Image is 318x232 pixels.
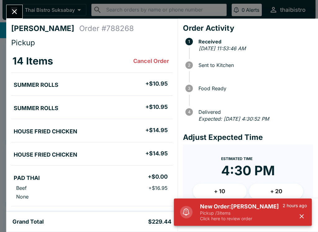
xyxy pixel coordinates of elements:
span: Pickup [11,38,35,47]
text: 1 [188,39,190,44]
text: 3 [188,86,190,91]
h5: HOUSE FRIED CHICKEN [14,128,77,135]
h4: Order # 788268 [79,24,134,33]
h5: + $10.95 [145,80,168,87]
p: 2 hours ago [283,203,307,208]
span: Received [195,39,313,44]
button: + 10 [193,184,247,199]
span: Food Ready [195,86,313,91]
h5: New Order: [PERSON_NAME] [200,203,283,210]
h5: $229.44 [148,218,171,225]
p: Click here to review order [200,216,283,221]
h5: + $10.95 [145,103,168,111]
h4: [PERSON_NAME] [11,24,79,33]
h5: SUMMER ROLLS [14,105,58,112]
h5: HOUSE FRIED CHICKEN [14,151,77,158]
h5: + $14.95 [145,150,168,157]
text: 2 [188,63,190,68]
p: + $16.95 [148,185,168,191]
h5: Grand Total [12,218,44,225]
time: 4:30 PM [221,163,275,179]
h3: 14 Items [12,55,53,67]
h4: Order Activity [183,24,313,33]
h5: + $14.95 [145,127,168,134]
text: 4 [188,109,190,114]
button: Close [7,5,22,18]
h5: PAD THAI [14,174,40,182]
span: Sent to Kitchen [195,62,313,68]
em: Expected: [DATE] 4:30:52 PM [198,116,269,122]
h5: SUMMER ROLLS [14,81,58,89]
button: Cancel Order [131,55,171,67]
button: + 20 [249,184,303,199]
p: Pickup / 3 items [200,210,283,216]
h4: Adjust Expected Time [183,133,313,142]
p: None [16,194,29,200]
em: [DATE] 11:53:46 AM [199,45,246,51]
span: Delivered [195,109,313,115]
span: Estimated Time [221,156,252,161]
h5: + $0.00 [148,173,168,181]
p: Beef [16,185,27,191]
